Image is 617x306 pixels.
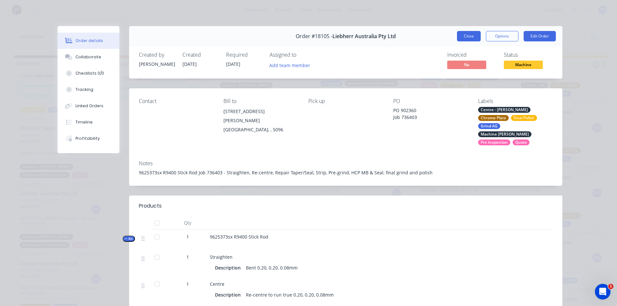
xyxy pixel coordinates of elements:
[75,54,101,60] div: Collaborate
[478,98,553,104] div: Labels
[296,33,332,39] span: Order #18105 -
[478,131,531,137] div: Machine [PERSON_NAME]
[504,61,543,70] button: Machine
[58,130,119,147] button: Profitability
[223,125,298,134] div: [GEOGRAPHIC_DATA], , 5096
[139,61,175,67] div: [PERSON_NAME]
[75,136,100,141] div: Profitability
[139,98,213,104] div: Contact
[478,139,510,145] div: Pre Inspection
[243,263,300,272] div: Bent 0.20, 0.20, 0.08mm
[215,263,243,272] div: Description
[223,98,298,104] div: Bill to
[58,65,119,81] button: Checklists 0/0
[243,290,336,299] div: Re-centre to run true 0.20, 0.20, 0.08mm
[186,281,189,287] span: 1
[75,119,93,125] div: Timeline
[447,52,496,58] div: Invoiced
[186,233,189,240] span: 1
[123,236,135,242] button: Kit
[511,115,537,121] div: Final Polish
[504,61,543,69] span: Machine
[223,107,298,125] div: [STREET_ADDRESS][PERSON_NAME]
[393,98,468,104] div: PO
[270,52,335,58] div: Assigned to
[182,61,197,67] span: [DATE]
[58,114,119,130] button: Timeline
[457,31,481,41] button: Close
[75,38,103,44] div: Order details
[608,284,613,289] span: 1
[210,281,224,287] span: Centre
[139,202,162,210] div: Products
[210,254,233,260] span: Straighten
[125,236,133,241] span: Kit
[168,216,207,229] div: Qty
[595,284,610,299] iframe: Intercom live chat
[139,160,553,167] div: Notes
[447,61,486,69] span: No
[478,123,500,129] div: Grind AG
[478,107,530,113] div: Centre - [PERSON_NAME]
[75,103,103,109] div: Linked Orders
[58,49,119,65] button: Collaborate
[524,31,556,41] button: Edit Order
[266,61,314,69] button: Add team member
[182,52,218,58] div: Created
[308,98,383,104] div: Pick up
[478,115,509,121] div: Chrome Plate
[58,98,119,114] button: Linked Orders
[58,33,119,49] button: Order details
[215,290,243,299] div: Description
[58,81,119,98] button: Tracking
[513,139,530,145] div: Quote
[226,52,262,58] div: Required
[270,61,314,69] button: Add team member
[210,234,268,240] span: 9625373sx R9400 Stick Rod
[139,169,553,176] div: 9625373sx R9400 Stick Rod Job 736403 - Straighten, Re-centre, Repair Taper/Seal, Strip, Pre-grind...
[139,52,175,58] div: Created by
[75,70,104,76] div: Checklists 0/0
[226,61,240,67] span: [DATE]
[332,33,396,39] span: Liebherr Australia Pty Ltd
[393,107,468,121] div: PO 902360 Job 736403
[504,52,553,58] div: Status
[223,107,298,134] div: [STREET_ADDRESS][PERSON_NAME][GEOGRAPHIC_DATA], , 5096
[486,31,518,41] button: Options
[186,254,189,260] span: 1
[75,87,93,93] div: Tracking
